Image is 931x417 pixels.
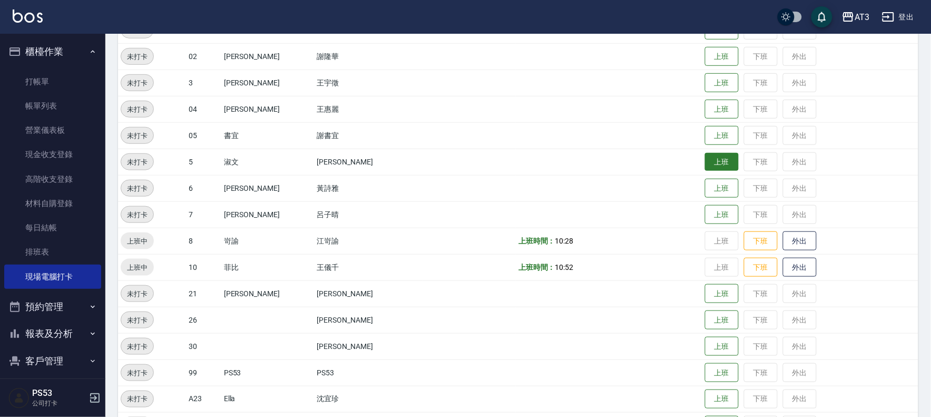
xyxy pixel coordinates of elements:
[221,96,315,122] td: [PERSON_NAME]
[4,216,101,240] a: 每日結帳
[705,205,739,225] button: 上班
[315,228,423,254] td: 江岢諭
[32,399,86,408] p: 公司打卡
[855,11,869,24] div: AT3
[4,240,101,264] a: 排班表
[186,333,221,360] td: 30
[705,73,739,93] button: 上班
[186,228,221,254] td: 8
[783,258,817,277] button: 外出
[221,149,315,175] td: 淑文
[315,149,423,175] td: [PERSON_NAME]
[4,167,101,191] a: 高階收支登錄
[811,6,832,27] button: save
[555,263,574,271] span: 10:52
[221,280,315,307] td: [PERSON_NAME]
[4,94,101,118] a: 帳單列表
[4,38,101,65] button: 櫃檯作業
[121,262,154,273] span: 上班中
[121,236,154,247] span: 上班中
[121,183,153,194] span: 未打卡
[705,337,739,356] button: 上班
[744,231,778,251] button: 下班
[4,118,101,142] a: 營業儀表板
[121,130,153,141] span: 未打卡
[744,258,778,277] button: 下班
[186,307,221,333] td: 26
[705,179,739,198] button: 上班
[186,201,221,228] td: 7
[121,209,153,220] span: 未打卡
[121,104,153,115] span: 未打卡
[186,122,221,149] td: 05
[705,47,739,66] button: 上班
[221,43,315,70] td: [PERSON_NAME]
[315,307,423,333] td: [PERSON_NAME]
[221,386,315,412] td: Ella
[705,390,739,409] button: 上班
[705,284,739,304] button: 上班
[4,191,101,216] a: 材料自購登錄
[221,254,315,280] td: 菲比
[315,333,423,360] td: [PERSON_NAME]
[705,126,739,146] button: 上班
[221,201,315,228] td: [PERSON_NAME]
[705,100,739,119] button: 上班
[878,7,918,27] button: 登出
[315,280,423,307] td: [PERSON_NAME]
[315,201,423,228] td: 呂子晴
[315,254,423,280] td: 王儀千
[121,288,153,299] span: 未打卡
[32,388,86,399] h5: PS53
[186,43,221,70] td: 02
[518,263,555,271] b: 上班時間：
[315,122,423,149] td: 謝書宜
[705,311,739,330] button: 上班
[121,157,153,168] span: 未打卡
[4,265,101,289] a: 現場電腦打卡
[186,70,221,96] td: 3
[705,153,739,171] button: 上班
[315,70,423,96] td: 王宇徵
[4,142,101,167] a: 現金收支登錄
[221,228,315,254] td: 岢諭
[518,237,555,245] b: 上班時間：
[221,122,315,149] td: 書宜
[186,386,221,412] td: A23
[186,149,221,175] td: 5
[4,374,101,402] button: 員工及薪資
[4,70,101,94] a: 打帳單
[186,96,221,122] td: 04
[555,237,574,245] span: 10:28
[315,386,423,412] td: 沈宜珍
[121,315,153,326] span: 未打卡
[838,6,874,28] button: AT3
[121,51,153,62] span: 未打卡
[315,96,423,122] td: 王惠麗
[186,280,221,307] td: 21
[4,347,101,375] button: 客戶管理
[315,175,423,201] td: 黃詩雅
[121,341,153,352] span: 未打卡
[4,320,101,347] button: 報表及分析
[186,175,221,201] td: 6
[4,293,101,321] button: 預約管理
[8,387,30,409] img: Person
[315,360,423,386] td: PS53
[221,175,315,201] td: [PERSON_NAME]
[13,9,43,23] img: Logo
[221,70,315,96] td: [PERSON_NAME]
[121,77,153,89] span: 未打卡
[186,254,221,280] td: 10
[186,360,221,386] td: 99
[221,360,315,386] td: PS53
[121,394,153,405] span: 未打卡
[121,367,153,379] span: 未打卡
[705,363,739,383] button: 上班
[315,43,423,70] td: 謝隆華
[783,231,817,251] button: 外出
